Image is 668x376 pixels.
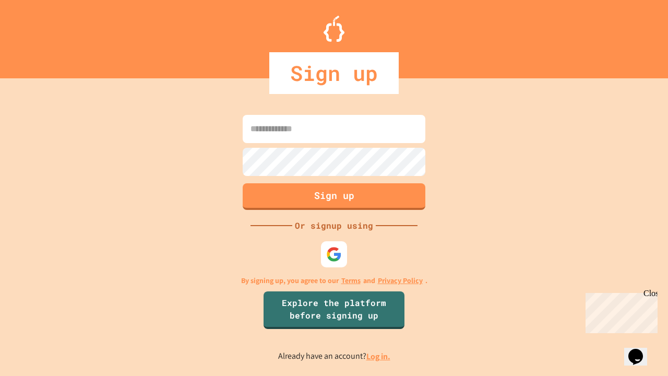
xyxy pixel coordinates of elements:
[378,275,423,286] a: Privacy Policy
[264,291,404,329] a: Explore the platform before signing up
[243,183,425,210] button: Sign up
[624,334,658,366] iframe: chat widget
[4,4,72,66] div: Chat with us now!Close
[269,52,399,94] div: Sign up
[581,289,658,333] iframe: chat widget
[341,275,361,286] a: Terms
[326,246,342,262] img: google-icon.svg
[292,219,376,232] div: Or signup using
[366,351,390,362] a: Log in.
[278,350,390,363] p: Already have an account?
[241,275,427,286] p: By signing up, you agree to our and .
[324,16,344,42] img: Logo.svg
